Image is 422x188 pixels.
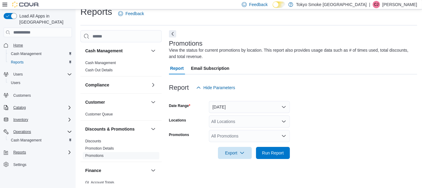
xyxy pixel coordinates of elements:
button: Run Report [256,147,290,159]
span: Inventory [13,117,28,122]
span: Reports [11,149,72,156]
span: Settings [13,162,26,167]
span: CJ [374,1,379,8]
button: Compliance [85,82,148,88]
span: Reports [13,150,26,155]
button: Cash Management [6,50,74,58]
span: Cash Management [85,60,116,65]
button: Inventory [1,115,74,124]
span: Users [11,80,20,85]
span: Customer Queue [85,112,113,117]
h3: Report [169,84,189,91]
a: Discounts [85,139,101,143]
span: Cash Management [11,51,41,56]
h1: Reports [80,6,112,18]
h3: Promotions [169,40,203,47]
button: Users [6,79,74,87]
a: Feedback [116,8,146,20]
div: Cash Management [80,59,162,76]
div: Craig Jacobs [373,1,380,8]
div: View the status for current promotions by location. This report also provides usage data such as ... [169,47,414,60]
span: Reports [8,59,72,66]
a: GL Account Totals [85,180,114,185]
span: Home [11,41,72,49]
div: Discounts & Promotions [80,138,162,162]
button: Finance [85,167,148,173]
button: Cash Management [150,47,157,54]
span: Discounts [85,139,101,144]
span: Cash Management [11,138,41,143]
span: Operations [11,128,72,135]
button: Operations [1,128,74,136]
span: Reports [11,60,24,65]
a: Settings [11,161,29,168]
button: Compliance [150,81,157,89]
img: Cova [12,2,39,8]
button: Export [218,147,252,159]
a: Customer Queue [85,112,113,116]
a: Cash Management [8,137,44,144]
p: | [369,1,370,8]
span: Hide Parameters [203,85,235,91]
span: Users [8,79,72,86]
span: Users [13,72,23,77]
p: [PERSON_NAME] [382,1,417,8]
span: Cash Management [8,50,72,57]
a: Customers [11,92,33,99]
span: Feedback [249,2,268,8]
button: Next [169,30,176,37]
h3: Discounts & Promotions [85,126,135,132]
label: Date Range [169,103,190,108]
button: Finance [150,167,157,174]
span: Customers [13,93,31,98]
span: Customers [11,91,72,99]
a: Cash Management [8,50,44,57]
div: Customer [80,111,162,120]
button: Reports [1,148,74,157]
span: Users [11,71,72,78]
span: Catalog [13,105,26,110]
span: Email Subscription [191,62,229,74]
h3: Compliance [85,82,109,88]
button: Open list of options [281,134,286,138]
a: Reports [8,59,26,66]
span: Report [170,62,184,74]
span: GL Account Totals [85,180,114,185]
button: Customers [1,91,74,99]
button: Reports [6,58,74,66]
a: Promotions [85,154,104,158]
button: Hide Parameters [194,82,238,94]
a: Users [8,79,23,86]
a: Cash Management [85,61,116,65]
label: Locations [169,118,186,123]
button: Customer [150,99,157,106]
button: Settings [1,160,74,169]
a: Cash Out Details [85,68,113,72]
span: Run Report [262,150,284,156]
span: Settings [11,161,72,168]
span: Load All Apps in [GEOGRAPHIC_DATA] [17,13,72,25]
nav: Complex example [4,38,72,185]
button: Reports [11,149,28,156]
button: [DATE] [209,101,290,113]
span: Inventory [11,116,72,123]
a: Promotion Details [85,146,114,151]
span: Operations [13,129,31,134]
p: Tokyo Smoke [GEOGRAPHIC_DATA] [296,1,367,8]
button: Discounts & Promotions [85,126,148,132]
span: Home [13,43,23,48]
button: Catalog [11,104,28,111]
button: Open list of options [281,119,286,124]
button: Inventory [11,116,31,123]
span: Feedback [125,11,144,17]
button: Users [11,71,25,78]
button: Home [1,41,74,50]
button: Customer [85,99,148,105]
span: Catalog [11,104,72,111]
input: Dark Mode [273,2,285,8]
span: Promotions [85,153,104,158]
h3: Cash Management [85,48,123,54]
button: Cash Management [6,136,74,144]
